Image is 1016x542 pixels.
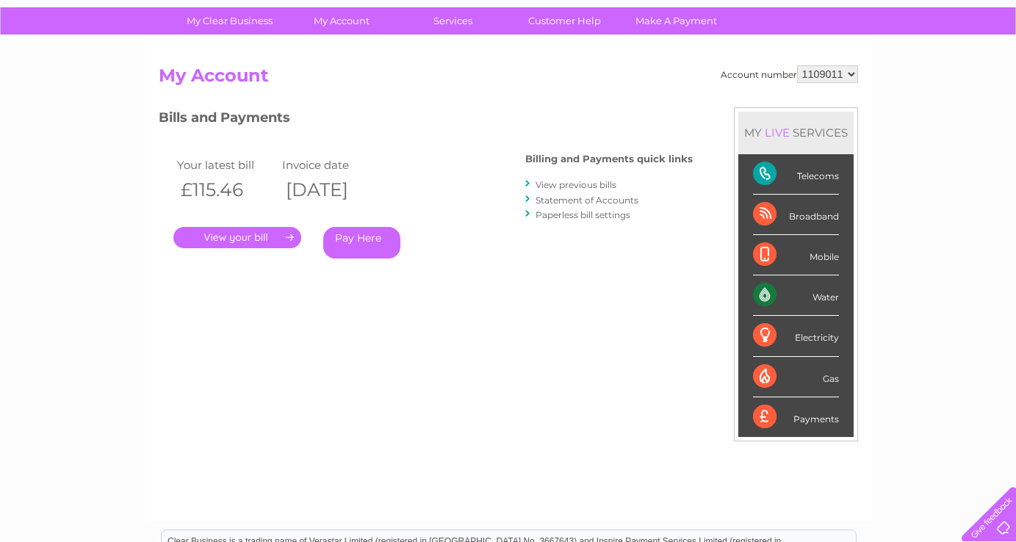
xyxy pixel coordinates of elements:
a: Telecoms [835,62,879,73]
div: Payments [753,397,839,437]
a: Services [392,7,514,35]
div: Telecoms [753,154,839,195]
h2: My Account [159,65,858,93]
div: Gas [753,357,839,397]
img: logo.png [35,38,110,83]
div: Electricity [753,316,839,356]
div: Clear Business is a trading name of Verastar Limited (registered in [GEOGRAPHIC_DATA] No. 3667643... [162,8,856,71]
td: Your latest bill [173,155,279,175]
a: My Account [281,7,402,35]
a: Energy [794,62,826,73]
h4: Billing and Payments quick links [525,153,693,165]
a: Paperless bill settings [536,209,630,220]
td: Invoice date [278,155,384,175]
a: Contact [918,62,954,73]
div: Broadband [753,195,839,235]
a: Blog [888,62,909,73]
a: Water [757,62,785,73]
a: . [173,227,301,248]
a: Customer Help [504,7,625,35]
a: View previous bills [536,179,616,190]
th: £115.46 [173,175,279,205]
a: Log out [968,62,1002,73]
div: Account number [721,65,858,83]
div: MY SERVICES [738,112,854,153]
a: My Clear Business [169,7,290,35]
a: Statement of Accounts [536,195,638,206]
h3: Bills and Payments [159,107,693,133]
th: [DATE] [278,175,384,205]
div: Mobile [753,235,839,275]
a: Pay Here [323,227,400,259]
div: LIVE [762,126,793,140]
div: Water [753,275,839,316]
a: Make A Payment [616,7,737,35]
a: 0333 014 3131 [739,7,840,26]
